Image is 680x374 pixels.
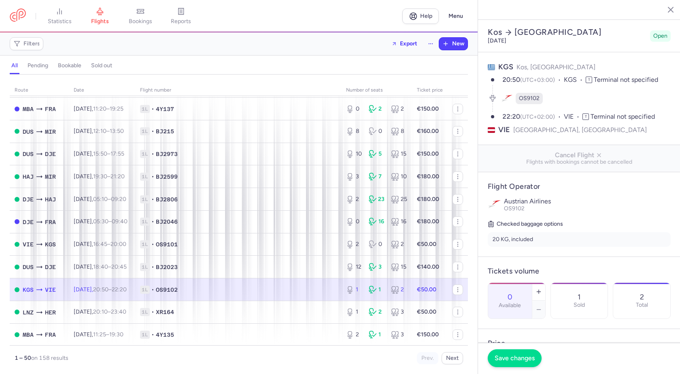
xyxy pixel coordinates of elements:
[499,302,521,309] label: Available
[58,62,81,69] h4: bookable
[513,125,647,135] span: [GEOGRAPHIC_DATA], [GEOGRAPHIC_DATA]
[74,150,124,157] span: [DATE],
[140,195,150,203] span: 1L
[74,241,126,248] span: [DATE],
[109,331,123,338] time: 19:30
[151,263,154,271] span: •
[591,113,655,120] span: Terminal not specified
[346,308,362,316] div: 1
[564,112,582,122] span: VIE
[80,7,120,25] a: flights
[111,263,127,270] time: 20:45
[110,150,124,157] time: 17:55
[386,37,423,50] button: Export
[140,218,150,226] span: 1L
[11,62,18,69] h4: all
[369,308,385,316] div: 2
[10,84,69,96] th: route
[110,128,124,135] time: 13:50
[151,308,154,316] span: •
[346,286,362,294] div: 1
[488,219,671,229] h5: Checked baggage options
[15,355,31,361] strong: 1 – 50
[93,173,107,180] time: 19:30
[93,331,123,338] span: –
[151,240,154,248] span: •
[439,38,467,50] button: New
[391,195,407,203] div: 25
[420,13,432,19] span: Help
[93,105,123,112] span: –
[391,331,407,339] div: 3
[23,285,34,294] span: KGS
[498,125,510,135] span: VIE
[346,240,362,248] div: 2
[140,105,150,113] span: 1L
[69,84,135,96] th: date
[484,159,674,165] span: Flights with bookings cannot be cancelled
[156,218,178,226] span: BJ2046
[391,218,407,226] div: 16
[586,77,592,83] span: T
[417,128,439,135] strong: €160.00
[93,263,127,270] span: –
[391,127,407,135] div: 8
[444,9,468,24] button: Menu
[74,331,123,338] span: [DATE],
[161,7,201,25] a: reports
[346,150,362,158] div: 10
[156,173,178,181] span: BJ2599
[23,41,40,47] span: Filters
[369,195,385,203] div: 23
[640,293,644,301] p: 2
[156,150,178,158] span: BJ2973
[151,195,154,203] span: •
[412,84,448,96] th: Ticket price
[452,41,464,47] span: New
[45,195,56,204] span: HAJ
[369,218,385,226] div: 16
[369,240,385,248] div: 0
[151,105,154,113] span: •
[346,195,362,203] div: 2
[417,352,438,364] button: Prev.
[93,150,124,157] span: –
[74,218,127,225] span: [DATE],
[156,286,178,294] span: OS9102
[140,263,150,271] span: 1L
[391,173,407,181] div: 10
[23,172,34,181] span: HAJ
[112,218,127,225] time: 09:40
[23,240,34,249] span: VIE
[74,196,126,203] span: [DATE],
[93,128,106,135] time: 12:10
[111,196,126,203] time: 09:20
[110,105,123,112] time: 19:25
[156,240,178,248] span: OS9101
[93,308,126,315] span: –
[91,18,109,25] span: flights
[31,355,68,361] span: on 158 results
[45,150,56,158] span: DJE
[45,218,56,227] span: FRA
[369,331,385,339] div: 1
[151,127,154,135] span: •
[417,173,439,180] strong: €180.00
[369,105,385,113] div: 2
[495,355,535,362] span: Save changes
[504,198,671,205] p: Austrian Airlines
[91,62,112,69] h4: sold out
[48,18,72,25] span: statistics
[636,302,648,308] p: Total
[341,84,412,96] th: number of seats
[369,286,385,294] div: 1
[23,105,34,113] span: MBA
[140,150,150,158] span: 1L
[10,9,26,24] a: CitizenPlane red outlined logo
[39,7,80,25] a: statistics
[578,293,580,301] p: 1
[402,9,439,24] a: Help
[488,198,501,211] img: Austrian Airlines logo
[45,263,56,271] span: DJE
[140,127,150,135] span: 1L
